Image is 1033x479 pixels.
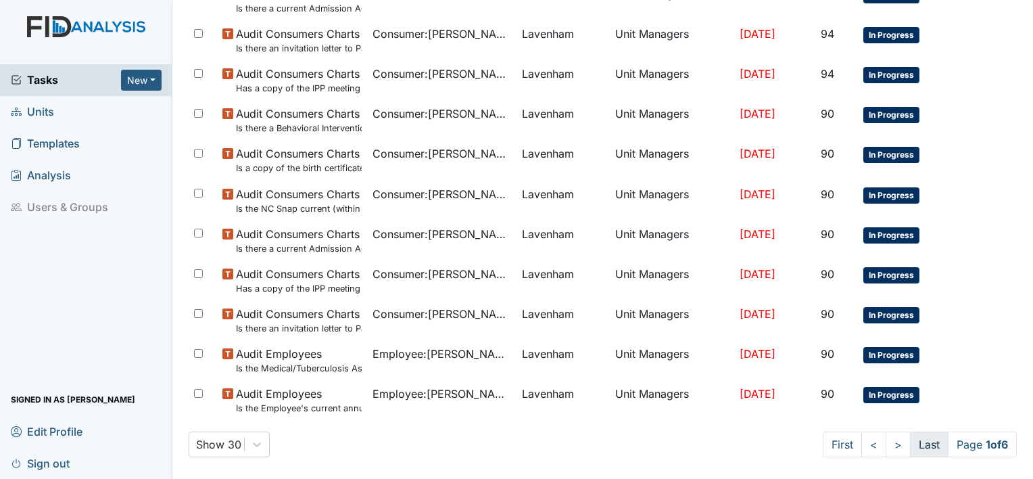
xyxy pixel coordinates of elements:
span: Page [948,432,1017,457]
span: Audit Consumers Charts Is there a current Admission Agreement (within one year)? [236,226,361,255]
small: Is the Employee's current annual Performance Evaluation on file? [236,402,361,415]
span: Edit Profile [11,421,82,442]
span: Employee : [PERSON_NAME][GEOGRAPHIC_DATA] [373,346,511,362]
small: Has a copy of the IPP meeting been sent to the Parent/Guardian [DATE] of the meeting? [236,282,361,295]
div: Show 30 [196,436,241,453]
span: [DATE] [740,267,775,281]
span: 90 [821,307,834,321]
small: Is the NC Snap current (within the last year)? [236,202,361,215]
span: Consumer : [PERSON_NAME] [373,66,511,82]
td: Unit Managers [610,100,735,140]
small: Is there an invitation letter to Parent/Guardian for current years team meetings in T-Logs (Therap)? [236,42,361,55]
span: In Progress [863,107,919,123]
span: In Progress [863,227,919,244]
small: Is there a current Admission Agreement ([DATE])? [236,242,361,255]
span: 90 [821,347,834,361]
span: Audit Employees Is the Medical/Tuberculosis Assessment updated annually? [236,346,361,375]
span: 90 [821,267,834,281]
span: Consumer : [PERSON_NAME] [373,106,511,122]
span: Audit Consumers Charts Has a copy of the IPP meeting been sent to the Parent/Guardian within 30 d... [236,266,361,295]
span: Lavenham [522,186,574,202]
span: [DATE] [740,187,775,201]
span: Employee : [PERSON_NAME][GEOGRAPHIC_DATA] [373,386,511,402]
span: Units [11,101,54,122]
span: Consumer : [PERSON_NAME] [373,26,511,42]
td: Unit Managers [610,340,735,380]
span: Signed in as [PERSON_NAME] [11,389,135,410]
span: In Progress [863,267,919,283]
span: [DATE] [740,107,775,120]
span: In Progress [863,187,919,204]
span: [DATE] [740,387,775,401]
span: 90 [821,147,834,160]
span: Lavenham [522,266,574,282]
small: Has a copy of the IPP meeting been sent to the Parent/Guardian [DATE] of the meeting? [236,82,361,95]
span: In Progress [863,387,919,403]
span: Consumer : [PERSON_NAME] [373,226,511,242]
a: < [861,432,886,457]
span: Audit Consumers Charts Is there an invitation letter to Parent/Guardian for current years team me... [236,306,361,335]
td: Unit Managers [610,140,735,180]
span: 90 [821,107,834,120]
span: Audit Consumers Charts Has a copy of the IPP meeting been sent to the Parent/Guardian within 30 d... [236,66,361,95]
a: Last [910,432,948,457]
span: 90 [821,227,834,241]
small: Is a copy of the birth certificate found in the file? [236,162,361,175]
span: 94 [821,67,834,81]
td: Unit Managers [610,20,735,60]
nav: task-pagination [823,432,1017,457]
td: Unit Managers [610,380,735,420]
small: Is there an invitation letter to Parent/Guardian for current years team meetings in T-Logs (Therap)? [236,322,361,335]
td: Unit Managers [610,221,735,260]
a: Tasks [11,72,121,88]
a: > [886,432,911,457]
span: Sign out [11,453,70,474]
span: [DATE] [740,67,775,81]
td: Unit Managers [610,181,735,221]
span: Lavenham [522,145,574,162]
span: Lavenham [522,26,574,42]
span: Lavenham [522,306,574,322]
span: In Progress [863,147,919,163]
span: In Progress [863,27,919,43]
span: Audit Consumers Charts Is the NC Snap current (within the last year)? [236,186,361,215]
span: Lavenham [522,226,574,242]
span: Lavenham [522,66,574,82]
button: New [121,70,162,91]
span: [DATE] [740,347,775,361]
span: In Progress [863,347,919,363]
span: Templates [11,133,80,154]
small: Is the Medical/Tuberculosis Assessment updated annually? [236,362,361,375]
span: Lavenham [522,106,574,122]
span: Audit Employees Is the Employee's current annual Performance Evaluation on file? [236,386,361,415]
span: Audit Consumers Charts Is a copy of the birth certificate found in the file? [236,145,361,175]
span: Consumer : [PERSON_NAME] [373,186,511,202]
span: 90 [821,387,834,401]
strong: 1 of 6 [986,438,1008,451]
span: 94 [821,27,834,41]
a: First [823,432,862,457]
span: Audit Consumers Charts Is there a Behavioral Intervention Program Approval/Consent for every 6 mo... [236,106,361,135]
span: Audit Consumers Charts Is there an invitation letter to Parent/Guardian for current years team me... [236,26,361,55]
span: Lavenham [522,386,574,402]
span: Analysis [11,165,71,186]
td: Unit Managers [610,60,735,100]
span: [DATE] [740,227,775,241]
small: Is there a Behavioral Intervention Program Approval/Consent for every 6 months? [236,122,361,135]
span: Lavenham [522,346,574,362]
span: In Progress [863,67,919,83]
span: Consumer : [PERSON_NAME] [373,306,511,322]
span: Consumer : [PERSON_NAME] [373,266,511,282]
span: [DATE] [740,27,775,41]
span: [DATE] [740,147,775,160]
span: 90 [821,187,834,201]
td: Unit Managers [610,260,735,300]
small: Is there a current Admission Agreement ([DATE])? [236,2,361,15]
span: In Progress [863,307,919,323]
span: Consumer : [PERSON_NAME] [373,145,511,162]
td: Unit Managers [610,300,735,340]
span: [DATE] [740,307,775,321]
